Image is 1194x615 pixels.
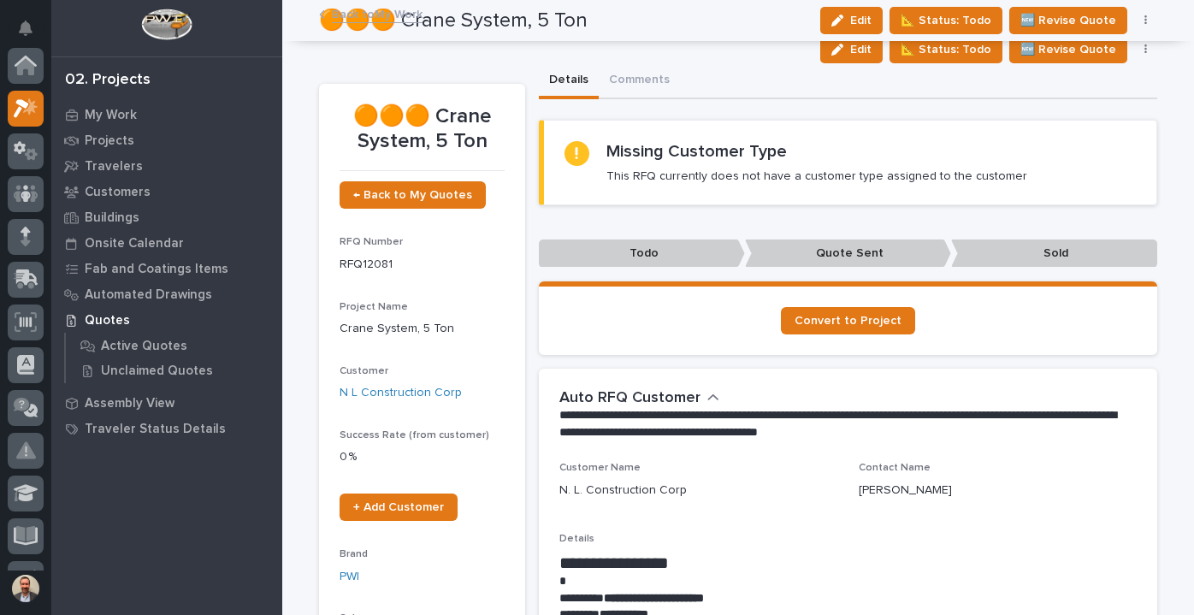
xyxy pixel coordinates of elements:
[8,10,44,46] button: Notifications
[340,549,368,559] span: Brand
[781,307,915,334] a: Convert to Project
[340,366,388,376] span: Customer
[85,133,134,149] p: Projects
[51,204,282,230] a: Buildings
[1020,39,1116,60] span: 🆕 Revise Quote
[85,313,130,328] p: Quotes
[599,63,680,99] button: Comments
[1009,36,1127,63] button: 🆕 Revise Quote
[559,463,641,473] span: Customer Name
[51,153,282,179] a: Travelers
[85,210,139,226] p: Buildings
[795,315,901,327] span: Convert to Project
[859,463,931,473] span: Contact Name
[850,42,872,57] span: Edit
[340,430,489,441] span: Success Rate (from customer)
[51,179,282,204] a: Customers
[820,36,883,63] button: Edit
[85,396,174,411] p: Assembly View
[85,287,212,303] p: Automated Drawings
[141,9,192,40] img: Workspace Logo
[559,534,594,544] span: Details
[859,482,952,500] p: [PERSON_NAME]
[340,256,505,274] p: RFQ12081
[901,39,991,60] span: 📐 Status: Todo
[85,108,137,123] p: My Work
[340,320,505,338] p: Crane System, 5 Ton
[332,3,423,23] a: Back toMy Work
[51,256,282,281] a: Fab and Coatings Items
[51,230,282,256] a: Onsite Calendar
[340,237,403,247] span: RFQ Number
[101,339,187,354] p: Active Quotes
[606,169,1027,184] p: This RFQ currently does not have a customer type assigned to the customer
[8,571,44,606] button: users-avatar
[66,358,282,382] a: Unclaimed Quotes
[340,384,462,402] a: N L Construction Corp
[21,21,44,48] div: Notifications
[101,364,213,379] p: Unclaimed Quotes
[340,494,458,521] a: + Add Customer
[66,334,282,358] a: Active Quotes
[85,185,151,200] p: Customers
[340,302,408,312] span: Project Name
[539,63,599,99] button: Details
[539,239,745,268] p: Todo
[340,104,505,154] p: 🟠🟠🟠 Crane System, 5 Ton
[65,71,151,90] div: 02. Projects
[85,262,228,277] p: Fab and Coatings Items
[340,568,359,586] a: PWI
[85,236,184,251] p: Onsite Calendar
[890,36,1002,63] button: 📐 Status: Todo
[51,281,282,307] a: Automated Drawings
[51,416,282,441] a: Traveler Status Details
[353,501,444,513] span: + Add Customer
[51,307,282,333] a: Quotes
[340,181,486,209] a: ← Back to My Quotes
[51,390,282,416] a: Assembly View
[606,141,787,162] h2: Missing Customer Type
[51,102,282,127] a: My Work
[559,482,687,500] p: N. L. Construction Corp
[85,159,143,174] p: Travelers
[85,422,226,437] p: Traveler Status Details
[353,189,472,201] span: ← Back to My Quotes
[51,127,282,153] a: Projects
[745,239,951,268] p: Quote Sent
[559,389,700,408] h2: Auto RFQ Customer
[559,389,719,408] button: Auto RFQ Customer
[951,239,1157,268] p: Sold
[340,448,505,466] p: 0 %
